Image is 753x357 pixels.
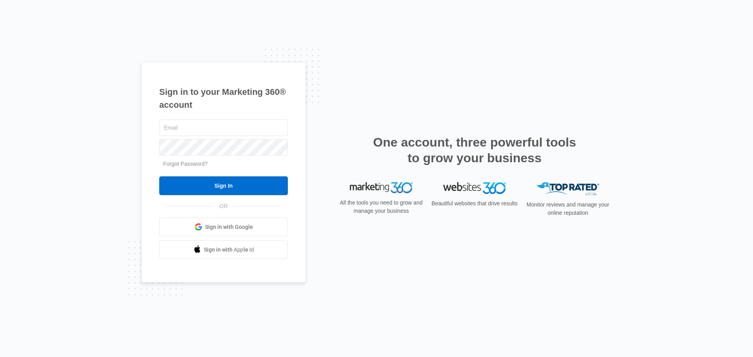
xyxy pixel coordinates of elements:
[337,199,425,215] p: All the tools you need to grow and manage your business
[205,223,253,231] span: Sign in with Google
[524,201,612,217] p: Monitor reviews and manage your online reputation
[163,161,208,167] a: Forgot Password?
[159,240,288,259] a: Sign in with Apple Id
[371,134,578,166] h2: One account, three powerful tools to grow your business
[443,182,506,194] img: Websites 360
[159,85,288,111] h1: Sign in to your Marketing 360® account
[204,246,254,254] span: Sign in with Apple Id
[159,120,288,136] input: Email
[537,182,599,195] img: Top Rated Local
[159,176,288,195] input: Sign In
[350,182,413,193] img: Marketing 360
[214,202,233,210] span: OR
[431,199,518,208] p: Beautiful websites that drive results
[159,217,288,236] a: Sign in with Google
